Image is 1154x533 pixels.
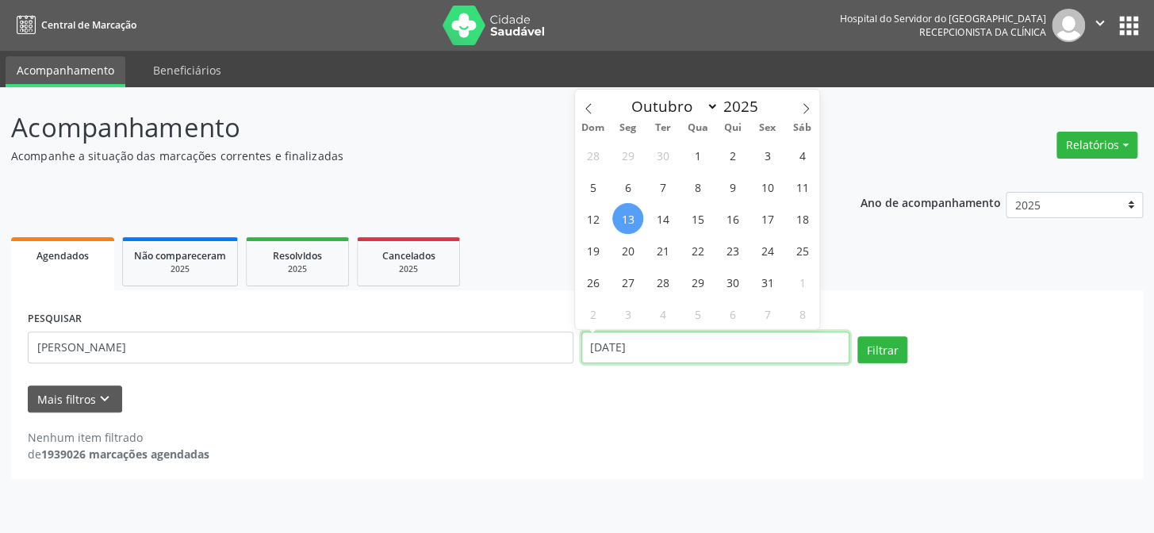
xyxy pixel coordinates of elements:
[6,56,125,87] a: Acompanhamento
[752,140,783,171] span: Outubro 3, 2025
[41,447,209,462] strong: 1939026 marcações agendadas
[28,332,573,363] input: Nome, código do beneficiário ou CPF
[860,192,1000,212] p: Ano de acompanhamento
[382,249,435,263] span: Cancelados
[577,140,608,171] span: Setembro 28, 2025
[752,266,783,297] span: Outubro 31, 2025
[612,266,643,297] span: Outubro 27, 2025
[612,171,643,202] span: Outubro 6, 2025
[750,123,784,133] span: Sex
[752,235,783,266] span: Outubro 24, 2025
[1052,9,1085,42] img: img
[11,108,803,148] p: Acompanhamento
[612,140,643,171] span: Setembro 29, 2025
[1115,12,1143,40] button: apps
[28,307,82,332] label: PESQUISAR
[577,266,608,297] span: Outubro 26, 2025
[682,140,713,171] span: Outubro 1, 2025
[610,123,645,133] span: Seg
[787,203,818,234] span: Outubro 18, 2025
[752,203,783,234] span: Outubro 17, 2025
[647,235,678,266] span: Outubro 21, 2025
[717,298,748,329] span: Novembro 6, 2025
[919,25,1046,39] span: Recepcionista da clínica
[787,266,818,297] span: Novembro 1, 2025
[612,298,643,329] span: Novembro 3, 2025
[682,266,713,297] span: Outubro 29, 2025
[752,171,783,202] span: Outubro 10, 2025
[645,123,680,133] span: Ter
[717,140,748,171] span: Outubro 2, 2025
[134,249,226,263] span: Não compareceram
[273,249,322,263] span: Resolvidos
[647,171,678,202] span: Outubro 7, 2025
[28,385,122,413] button: Mais filtroskeyboard_arrow_down
[624,95,719,117] select: Month
[36,249,89,263] span: Agendados
[647,140,678,171] span: Setembro 30, 2025
[752,298,783,329] span: Novembro 7, 2025
[719,96,771,117] input: Year
[787,140,818,171] span: Outubro 4, 2025
[682,298,713,329] span: Novembro 5, 2025
[369,263,448,275] div: 2025
[11,12,136,38] a: Central de Marcação
[840,12,1046,25] div: Hospital do Servidor do [GEOGRAPHIC_DATA]
[577,298,608,329] span: Novembro 2, 2025
[717,266,748,297] span: Outubro 30, 2025
[134,263,226,275] div: 2025
[717,171,748,202] span: Outubro 9, 2025
[142,56,232,84] a: Beneficiários
[612,203,643,234] span: Outubro 13, 2025
[784,123,819,133] span: Sáb
[1091,14,1109,32] i: 
[577,235,608,266] span: Outubro 19, 2025
[647,203,678,234] span: Outubro 14, 2025
[680,123,715,133] span: Qua
[717,203,748,234] span: Outubro 16, 2025
[715,123,750,133] span: Qui
[682,171,713,202] span: Outubro 8, 2025
[28,446,209,462] div: de
[41,18,136,32] span: Central de Marcação
[577,171,608,202] span: Outubro 5, 2025
[857,336,907,363] button: Filtrar
[28,429,209,446] div: Nenhum item filtrado
[647,298,678,329] span: Novembro 4, 2025
[258,263,337,275] div: 2025
[647,266,678,297] span: Outubro 28, 2025
[717,235,748,266] span: Outubro 23, 2025
[612,235,643,266] span: Outubro 20, 2025
[575,123,610,133] span: Dom
[577,203,608,234] span: Outubro 12, 2025
[787,235,818,266] span: Outubro 25, 2025
[581,332,850,363] input: Selecione um intervalo
[682,235,713,266] span: Outubro 22, 2025
[96,390,113,408] i: keyboard_arrow_down
[1056,132,1137,159] button: Relatórios
[787,171,818,202] span: Outubro 11, 2025
[787,298,818,329] span: Novembro 8, 2025
[682,203,713,234] span: Outubro 15, 2025
[1085,9,1115,42] button: 
[11,148,803,164] p: Acompanhe a situação das marcações correntes e finalizadas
